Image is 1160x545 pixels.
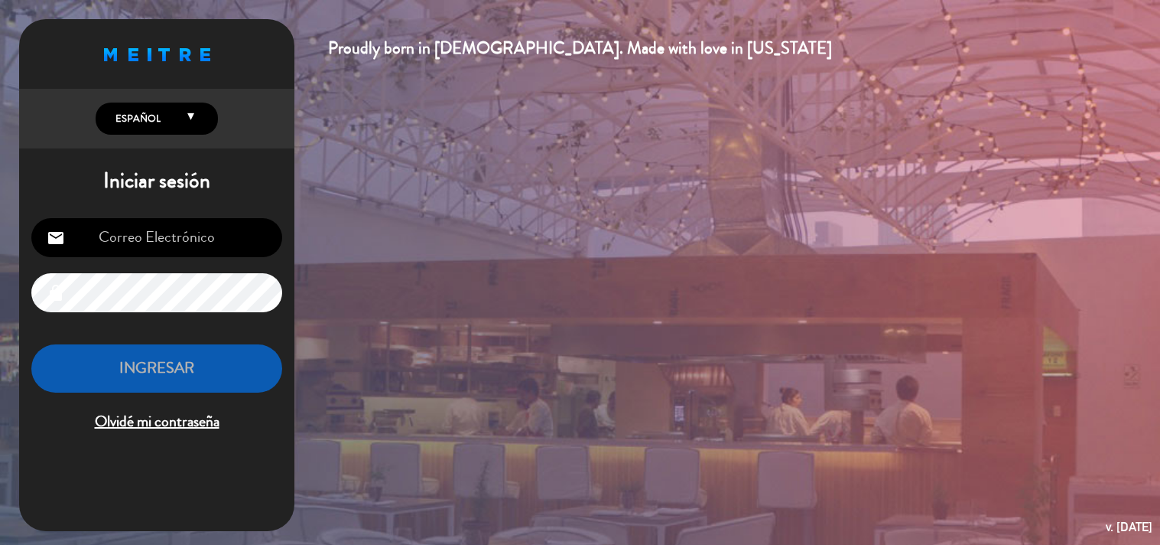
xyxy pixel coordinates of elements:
[1106,517,1152,537] div: v. [DATE]
[19,168,294,194] h1: Iniciar sesión
[31,218,282,257] input: Correo Electrónico
[47,229,65,247] i: email
[47,284,65,302] i: lock
[31,410,282,435] span: Olvidé mi contraseña
[112,111,161,126] span: Español
[31,344,282,393] button: INGRESAR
